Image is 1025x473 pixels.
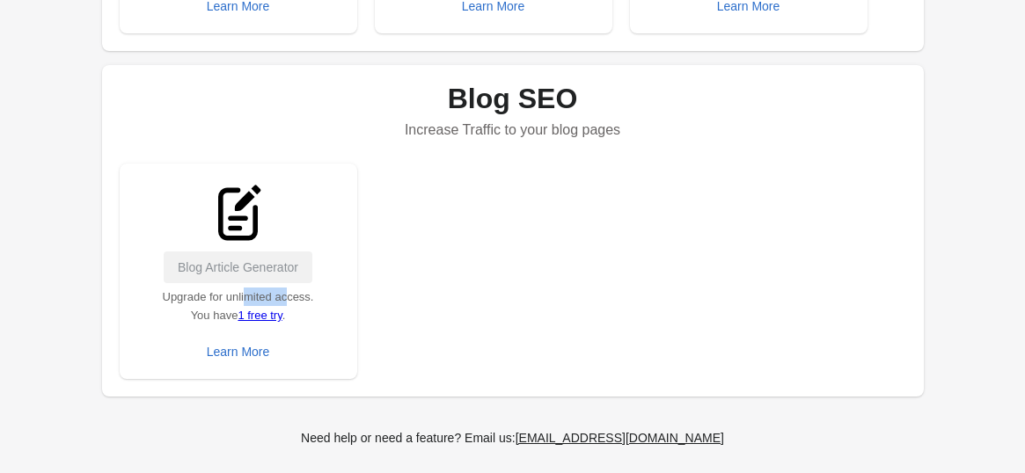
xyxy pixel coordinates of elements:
[205,181,271,247] img: BlogMajor-a756ebc40f10ca2918747b9056ddf97b9a3e563214d69ae71abac5d4afac4825.svg
[516,431,724,445] div: [EMAIL_ADDRESS][DOMAIN_NAME]
[207,345,270,359] div: Learn More
[509,422,731,454] a: [EMAIL_ADDRESS][DOMAIN_NAME]
[120,114,906,146] p: Increase Traffic to your blog pages
[163,290,314,322] span: Upgrade for unlimited access. You have .
[238,309,282,322] a: 1 free try
[200,336,277,367] button: Learn More
[120,83,906,114] h1: Blog SEO
[301,428,724,448] div: Need help or need a feature? Email us:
